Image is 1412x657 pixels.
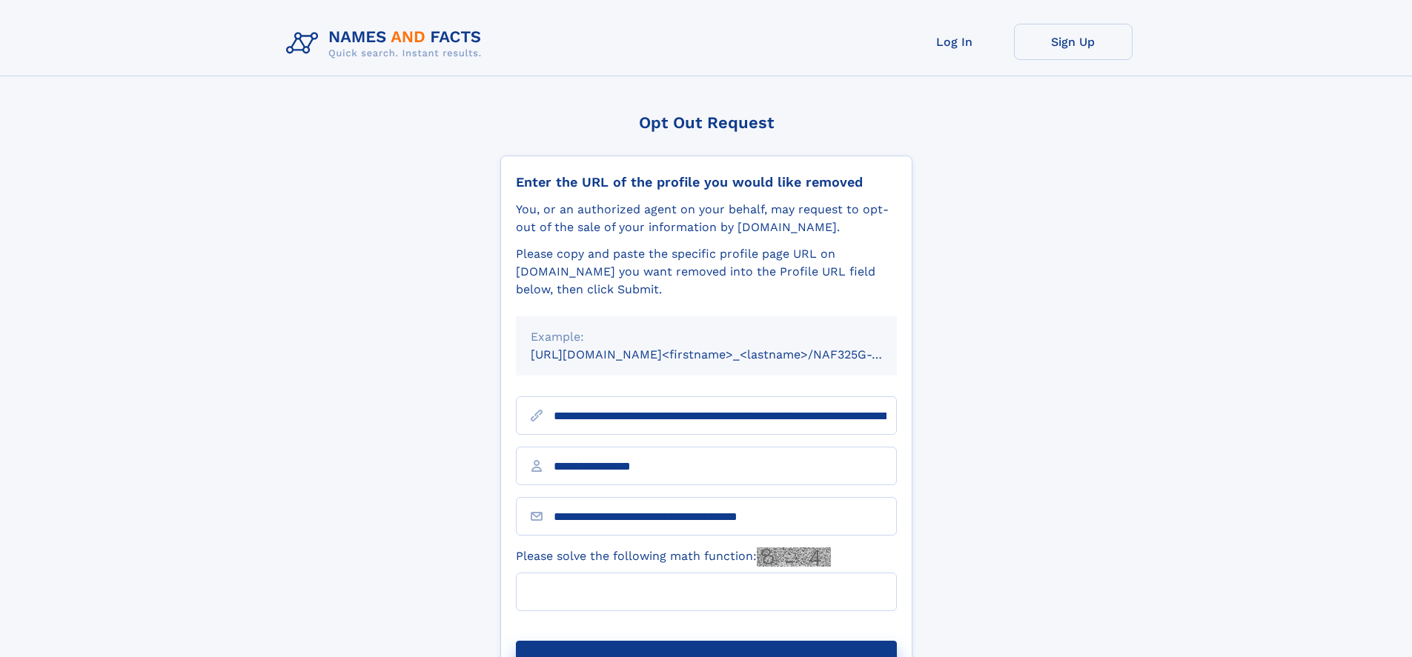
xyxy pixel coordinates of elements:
[516,201,897,236] div: You, or an authorized agent on your behalf, may request to opt-out of the sale of your informatio...
[516,245,897,299] div: Please copy and paste the specific profile page URL on [DOMAIN_NAME] you want removed into the Pr...
[516,174,897,190] div: Enter the URL of the profile you would like removed
[516,547,831,567] label: Please solve the following math function:
[1014,24,1133,60] a: Sign Up
[500,113,912,132] div: Opt Out Request
[531,347,925,361] small: [URL][DOMAIN_NAME]<firstname>_<lastname>/NAF325G-xxxxxxxx
[895,24,1014,60] a: Log In
[280,24,494,64] img: Logo Names and Facts
[531,328,882,346] div: Example:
